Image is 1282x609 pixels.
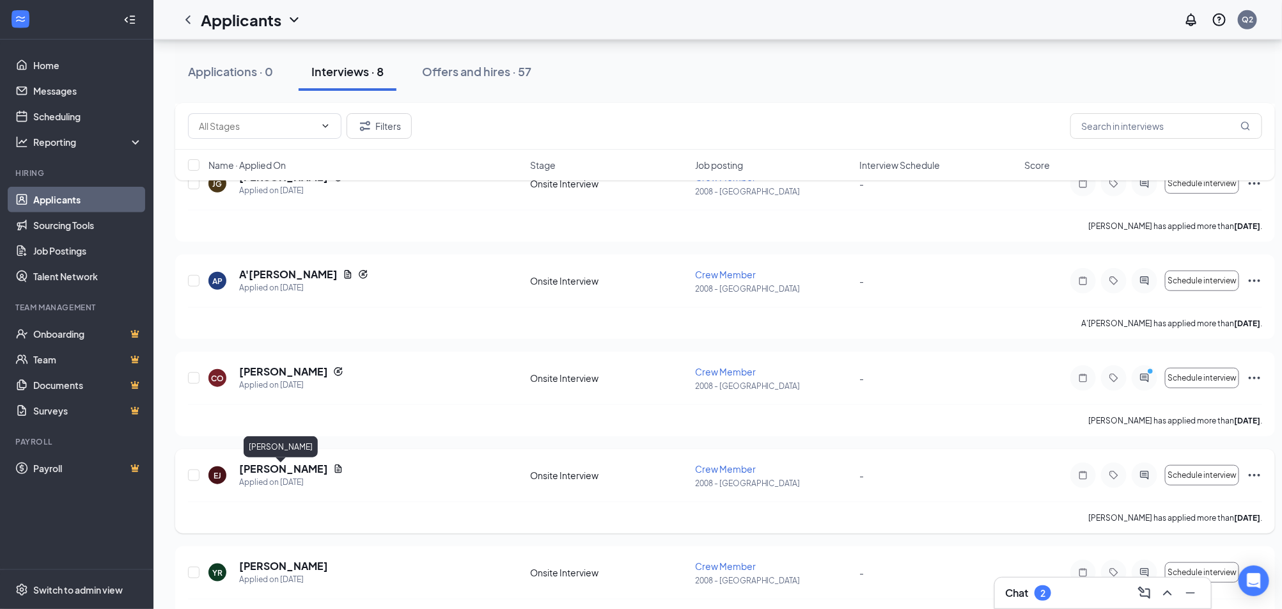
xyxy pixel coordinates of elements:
[33,78,143,104] a: Messages
[1040,588,1045,599] div: 2
[33,212,143,238] a: Sourcing Tools
[695,560,756,572] span: Crew Member
[14,13,27,26] svg: WorkstreamLogo
[695,478,852,489] p: 2008 - [GEOGRAPHIC_DATA]
[33,321,143,347] a: OnboardingCrown
[1168,374,1237,383] span: Schedule interview
[1137,276,1152,286] svg: ActiveChat
[201,9,281,31] h1: Applicants
[347,113,412,139] button: Filter Filters
[1070,113,1262,139] input: Search in interviews
[859,470,864,481] span: -
[859,275,864,287] span: -
[358,269,368,280] svg: Reapply
[1247,468,1262,483] svg: Ellipses
[15,136,28,148] svg: Analysis
[33,264,143,289] a: Talent Network
[1165,368,1239,388] button: Schedule interview
[15,168,140,178] div: Hiring
[214,470,221,481] div: EJ
[695,463,756,475] span: Crew Member
[859,159,940,171] span: Interview Schedule
[1247,273,1262,289] svg: Ellipses
[343,269,353,280] svg: Document
[33,455,143,481] a: PayrollCrown
[530,469,687,482] div: Onsite Interview
[188,63,273,79] div: Applications · 0
[1234,319,1260,328] b: [DATE]
[211,373,224,384] div: CO
[357,118,373,134] svg: Filter
[1234,221,1260,231] b: [DATE]
[1168,471,1237,480] span: Schedule interview
[1240,121,1251,131] svg: MagnifyingGlass
[208,159,286,171] span: Name · Applied On
[1106,567,1122,578] svg: Tag
[530,372,687,384] div: Onsite Interview
[1075,276,1091,286] svg: Note
[1183,585,1198,601] svg: Minimize
[1106,470,1122,480] svg: Tag
[239,476,343,489] div: Applied on [DATE]
[33,136,143,148] div: Reporting
[212,276,223,287] div: AP
[1024,159,1050,171] span: Score
[320,121,331,131] svg: ChevronDown
[695,269,756,280] span: Crew Member
[239,267,338,281] h5: A'[PERSON_NAME]
[1075,567,1091,578] svg: Note
[1165,465,1239,486] button: Schedule interview
[33,238,143,264] a: Job Postings
[695,575,852,586] p: 2008 - [GEOGRAPHIC_DATA]
[1168,276,1237,285] span: Schedule interview
[33,187,143,212] a: Applicants
[1137,585,1152,601] svg: ComposeMessage
[1165,271,1239,291] button: Schedule interview
[1184,12,1199,28] svg: Notifications
[15,436,140,447] div: Payroll
[1242,14,1253,25] div: Q2
[239,379,343,391] div: Applied on [DATE]
[180,12,196,28] svg: ChevronLeft
[239,281,368,294] div: Applied on [DATE]
[244,436,318,457] div: [PERSON_NAME]
[1088,415,1262,426] p: [PERSON_NAME] has applied more than .
[1212,12,1227,28] svg: QuestionInfo
[286,12,302,28] svg: ChevronDown
[1180,583,1201,603] button: Minimize
[1234,513,1260,523] b: [DATE]
[1160,585,1175,601] svg: ChevronUp
[199,119,315,133] input: All Stages
[33,52,143,78] a: Home
[15,302,140,313] div: Team Management
[859,567,864,578] span: -
[333,367,343,377] svg: Reapply
[33,372,143,398] a: DocumentsCrown
[1168,568,1237,577] span: Schedule interview
[1137,567,1152,578] svg: ActiveChat
[1134,583,1155,603] button: ComposeMessage
[859,372,864,384] span: -
[239,559,328,573] h5: [PERSON_NAME]
[1075,470,1091,480] svg: Note
[1157,583,1178,603] button: ChevronUp
[212,567,223,578] div: YR
[695,159,743,171] span: Job posting
[1137,470,1152,480] svg: ActiveChat
[1137,373,1152,383] svg: ActiveChat
[333,464,343,474] svg: Document
[695,381,852,391] p: 2008 - [GEOGRAPHIC_DATA]
[239,365,328,379] h5: [PERSON_NAME]
[1075,373,1091,383] svg: Note
[33,347,143,372] a: TeamCrown
[123,13,136,26] svg: Collapse
[530,566,687,579] div: Onsite Interview
[1234,416,1260,425] b: [DATE]
[1247,370,1262,386] svg: Ellipses
[15,583,28,596] svg: Settings
[530,159,556,171] span: Stage
[530,274,687,287] div: Onsite Interview
[311,63,384,79] div: Interviews · 8
[1165,562,1239,583] button: Schedule interview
